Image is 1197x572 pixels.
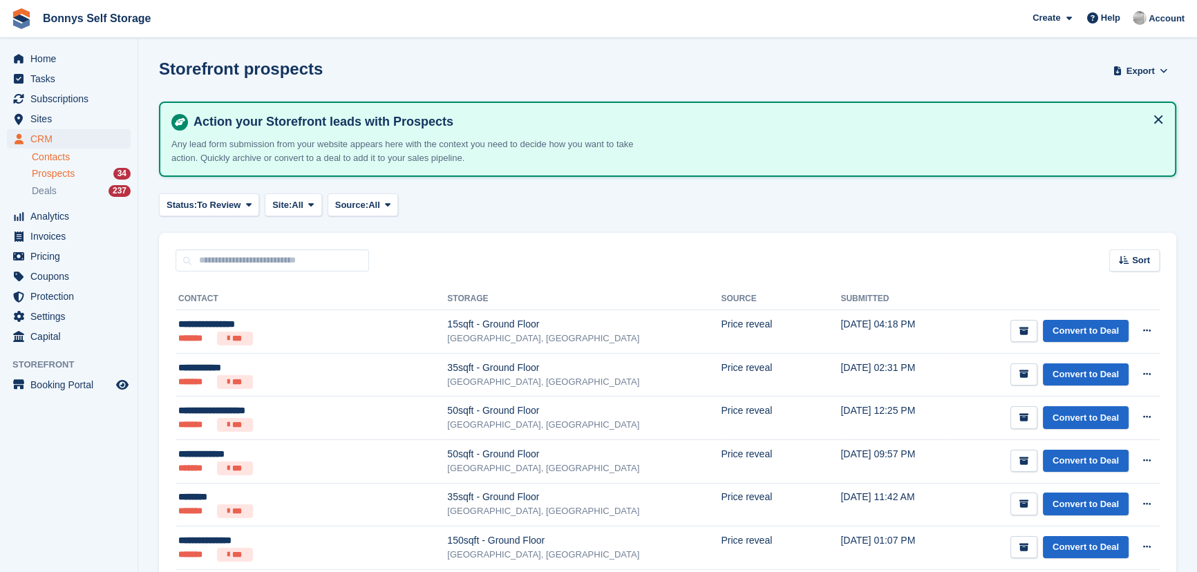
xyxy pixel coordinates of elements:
[171,137,655,164] p: Any lead form submission from your website appears here with the context you need to decide how y...
[1127,64,1155,78] span: Export
[109,185,131,197] div: 237
[7,49,131,68] a: menu
[30,267,113,286] span: Coupons
[447,418,721,432] div: [GEOGRAPHIC_DATA], [GEOGRAPHIC_DATA]
[30,109,113,128] span: Sites
[113,168,131,180] div: 34
[335,198,368,212] span: Source:
[114,376,131,393] a: Preview store
[7,247,131,266] a: menu
[7,227,131,246] a: menu
[30,89,113,108] span: Subscriptions
[7,129,131,149] a: menu
[447,288,721,310] th: Storage
[7,287,131,306] a: menu
[1043,406,1129,429] a: Convert to Deal
[12,358,138,372] span: Storefront
[32,184,131,198] a: Deals 237
[30,327,113,346] span: Capital
[32,167,75,180] span: Prospects
[447,317,721,332] div: 15sqft - Ground Floor
[721,310,840,354] td: Price reveal
[1043,536,1129,559] a: Convert to Deal
[30,207,113,226] span: Analytics
[159,193,259,216] button: Status: To Review
[721,483,840,526] td: Price reveal
[1149,12,1185,26] span: Account
[840,483,947,526] td: [DATE] 11:42 AM
[7,109,131,128] a: menu
[840,310,947,354] td: [DATE] 04:18 PM
[840,353,947,397] td: [DATE] 02:31 PM
[30,247,113,266] span: Pricing
[30,307,113,326] span: Settings
[7,375,131,394] a: menu
[7,307,131,326] a: menu
[32,184,57,198] span: Deals
[1043,320,1129,343] a: Convert to Deal
[447,504,721,518] div: [GEOGRAPHIC_DATA], [GEOGRAPHIC_DATA]
[447,490,721,504] div: 35sqft - Ground Floor
[30,287,113,306] span: Protection
[159,59,323,78] h1: Storefront prospects
[1133,11,1147,25] img: James Bonny
[7,207,131,226] a: menu
[447,332,721,345] div: [GEOGRAPHIC_DATA], [GEOGRAPHIC_DATA]
[840,288,947,310] th: Submitted
[7,89,131,108] a: menu
[721,526,840,570] td: Price reveal
[30,375,113,394] span: Booking Portal
[447,403,721,418] div: 50sqft - Ground Floor
[840,526,947,570] td: [DATE] 01:07 PM
[447,461,721,475] div: [GEOGRAPHIC_DATA], [GEOGRAPHIC_DATA]
[840,397,947,440] td: [DATE] 12:25 PM
[11,8,32,29] img: stora-icon-8386f47178a22dfd0bd8f6a31ec36ba5ce8667c1dd55bd0f319d3a0aa187defe.svg
[292,198,303,212] span: All
[447,447,721,461] div: 50sqft - Ground Floor
[7,327,131,346] a: menu
[447,361,721,375] div: 35sqft - Ground Floor
[1101,11,1120,25] span: Help
[32,151,131,164] a: Contacts
[30,49,113,68] span: Home
[176,288,447,310] th: Contact
[265,193,322,216] button: Site: All
[30,129,113,149] span: CRM
[32,166,131,181] a: Prospects 34
[328,193,399,216] button: Source: All
[30,227,113,246] span: Invoices
[840,439,947,483] td: [DATE] 09:57 PM
[272,198,292,212] span: Site:
[1132,254,1150,267] span: Sort
[721,288,840,310] th: Source
[167,198,197,212] span: Status:
[721,439,840,483] td: Price reveal
[1043,363,1129,386] a: Convert to Deal
[1110,59,1171,82] button: Export
[7,69,131,88] a: menu
[368,198,380,212] span: All
[1043,450,1129,473] a: Convert to Deal
[1043,493,1129,515] a: Convert to Deal
[447,533,721,548] div: 150sqft - Ground Floor
[37,7,156,30] a: Bonnys Self Storage
[447,375,721,389] div: [GEOGRAPHIC_DATA], [GEOGRAPHIC_DATA]
[30,69,113,88] span: Tasks
[1033,11,1060,25] span: Create
[197,198,241,212] span: To Review
[447,548,721,562] div: [GEOGRAPHIC_DATA], [GEOGRAPHIC_DATA]
[7,267,131,286] a: menu
[721,353,840,397] td: Price reveal
[188,114,1164,130] h4: Action your Storefront leads with Prospects
[721,397,840,440] td: Price reveal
